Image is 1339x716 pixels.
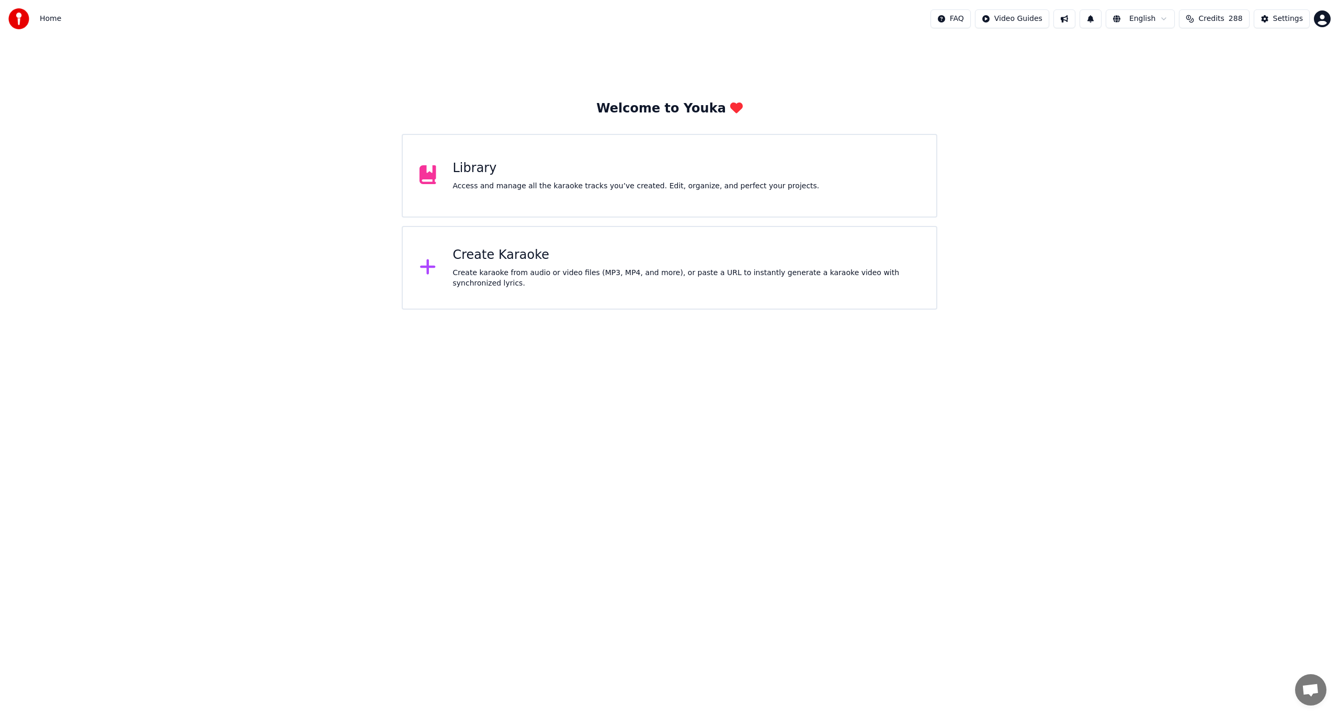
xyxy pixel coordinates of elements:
div: Create karaoke from audio or video files (MP3, MP4, and more), or paste a URL to instantly genera... [453,268,920,289]
div: Settings [1273,14,1303,24]
span: Credits [1198,14,1224,24]
img: youka [8,8,29,29]
div: Access and manage all the karaoke tracks you’ve created. Edit, organize, and perfect your projects. [453,181,820,191]
div: Create Karaoke [453,247,920,264]
span: 288 [1229,14,1243,24]
div: Library [453,160,820,177]
button: FAQ [931,9,971,28]
nav: breadcrumb [40,14,61,24]
button: Settings [1254,9,1310,28]
button: Credits288 [1179,9,1249,28]
div: Welcome to Youka [596,100,743,117]
div: Open chat [1295,674,1326,706]
span: Home [40,14,61,24]
button: Video Guides [975,9,1049,28]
